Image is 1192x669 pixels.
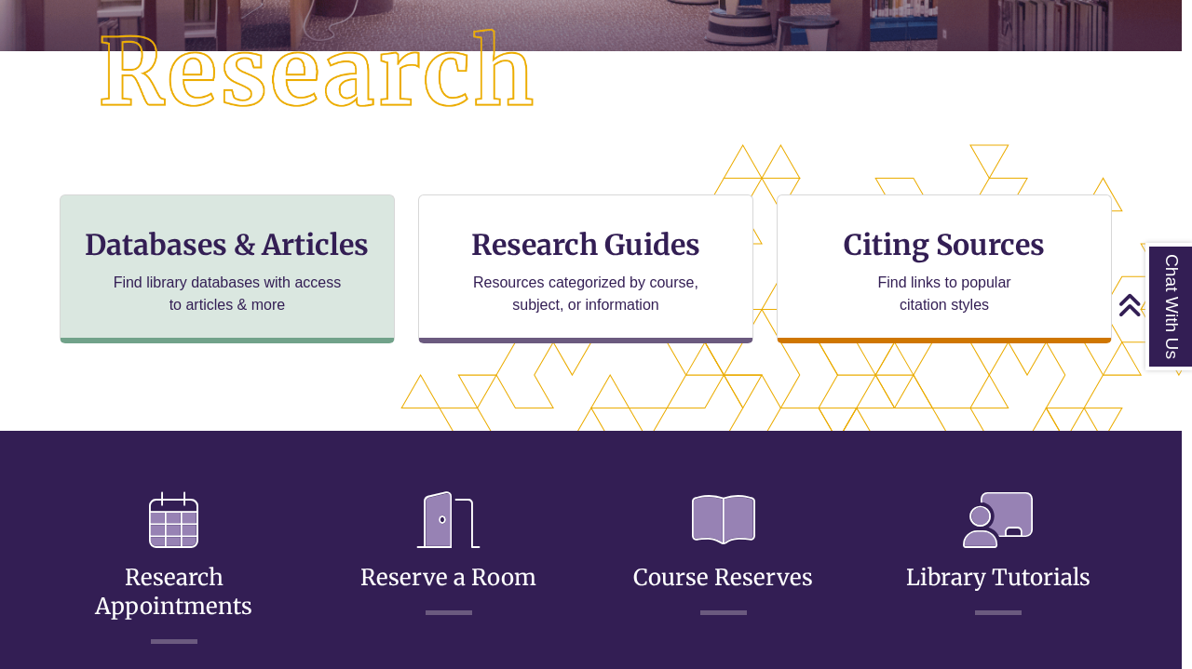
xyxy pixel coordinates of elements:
a: Back to Top [1117,292,1187,317]
h3: Databases & Articles [75,227,379,262]
p: Find links to popular citation styles [854,272,1036,316]
a: Library Tutorials [906,518,1090,592]
p: Find library databases with access to articles & more [106,272,349,316]
a: Research Guides Resources categorized by course, subject, or information [418,194,753,343]
a: Databases & Articles Find library databases with access to articles & more [60,194,395,343]
a: Citing Sources Find links to popular citation styles [777,194,1112,343]
p: Resources categorized by course, subject, or information [465,272,708,316]
a: Reserve a Room [360,518,536,592]
a: Course Reserves [633,518,813,592]
h3: Citing Sources [831,227,1058,262]
a: Research Appointments [95,518,252,621]
h3: Research Guides [434,227,738,262]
